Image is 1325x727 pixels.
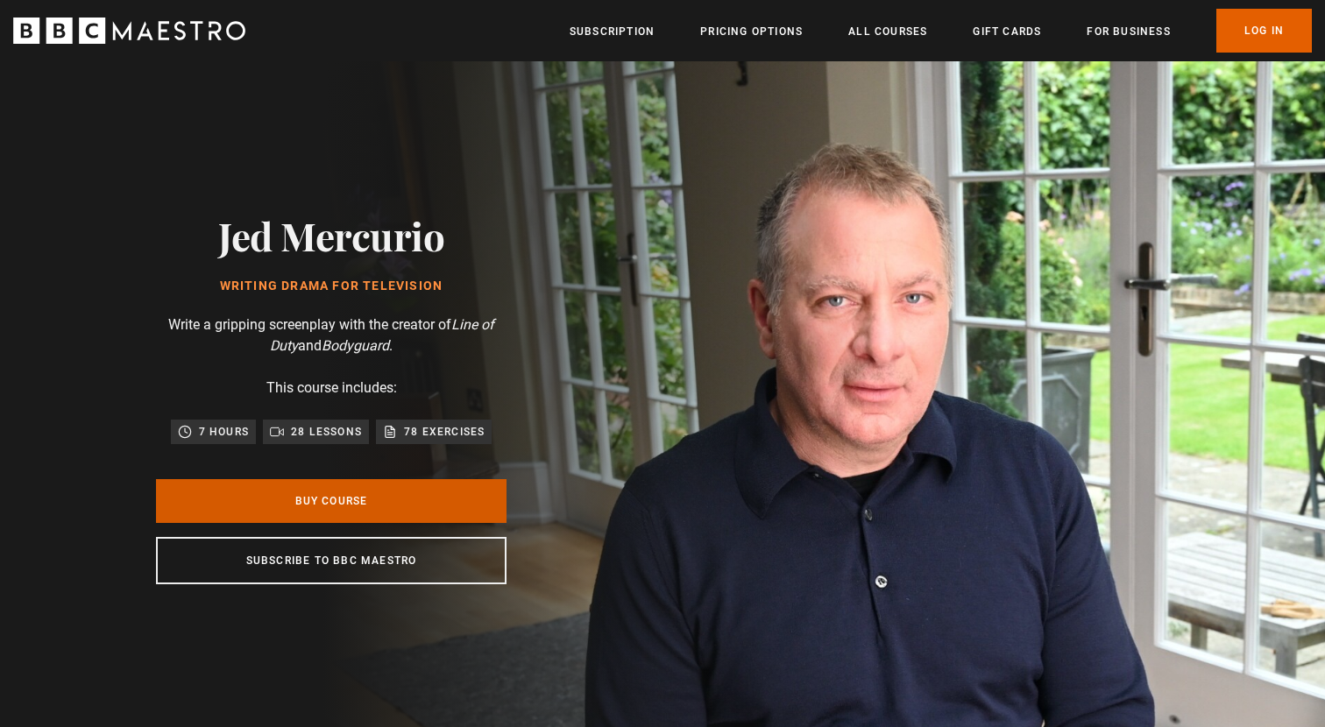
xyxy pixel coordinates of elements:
[848,23,927,40] a: All Courses
[199,423,249,441] p: 7 hours
[291,423,362,441] p: 28 lessons
[270,316,494,354] i: Line of Duty
[322,337,389,354] i: Bodyguard
[13,18,245,44] svg: BBC Maestro
[156,537,507,584] a: Subscribe to BBC Maestro
[156,314,507,356] p: Write a gripping screenplay with the creator of and .
[570,23,655,40] a: Subscription
[156,479,507,523] a: Buy Course
[973,23,1041,40] a: Gift Cards
[218,279,444,293] h1: Writing Drama for Television
[266,378,397,399] p: This course includes:
[218,213,444,258] h2: Jed Mercurio
[404,423,485,441] p: 78 exercises
[570,9,1312,53] nav: Primary
[700,23,803,40] a: Pricing Options
[1087,23,1170,40] a: For business
[1216,9,1312,53] a: Log In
